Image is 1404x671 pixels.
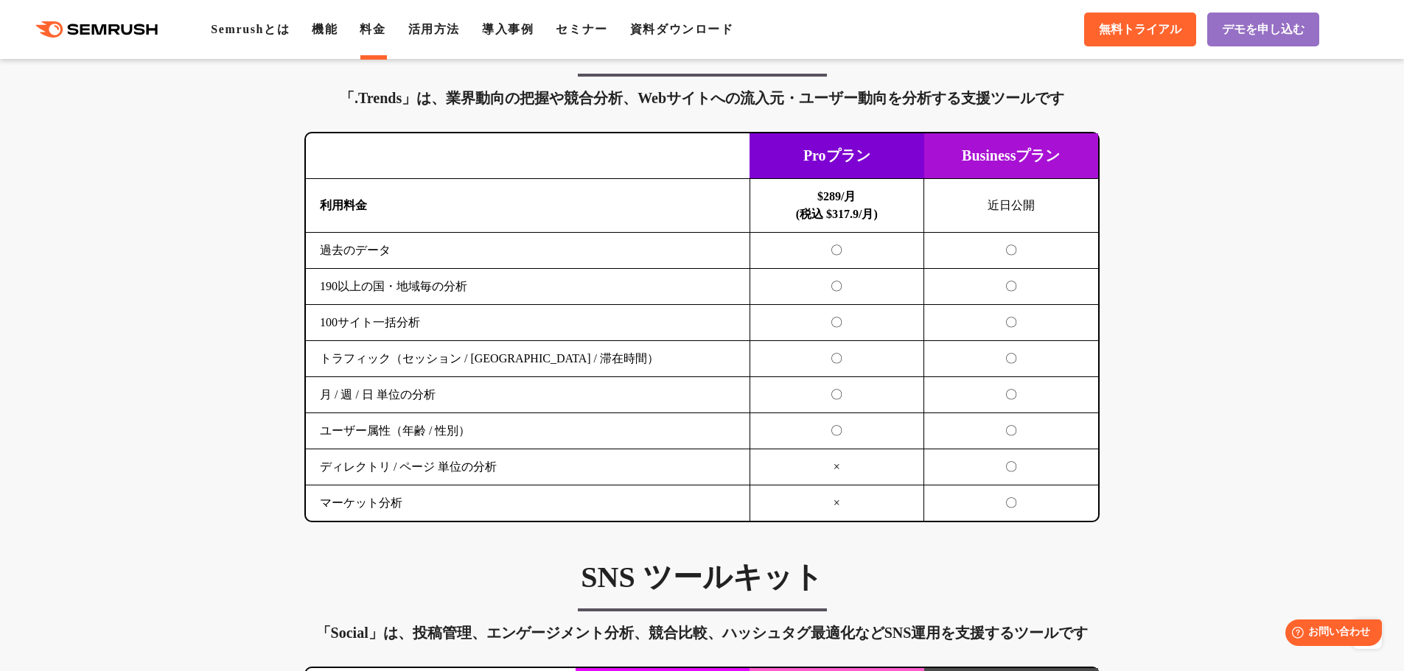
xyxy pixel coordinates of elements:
[924,305,1099,341] td: 〇
[211,23,290,35] a: Semrushとは
[306,305,750,341] td: 100サイト一括分析
[750,341,924,377] td: 〇
[1099,22,1181,38] span: 無料トライアル
[320,199,367,211] b: 利用料金
[306,377,750,413] td: 月 / 週 / 日 単位の分析
[1273,614,1388,655] iframe: Help widget launcher
[304,559,1100,596] h3: SNS ツールキット
[750,485,924,521] td: ×
[360,23,385,35] a: 料金
[924,377,1099,413] td: 〇
[924,341,1099,377] td: 〇
[924,485,1099,521] td: 〇
[924,413,1099,449] td: 〇
[924,179,1099,233] td: 近日公開
[924,269,1099,305] td: 〇
[306,449,750,485] td: ディレクトリ / ページ 単位の分析
[924,449,1099,485] td: 〇
[630,23,734,35] a: 資料ダウンロード
[306,269,750,305] td: 190以上の国・地域毎の分析
[306,233,750,269] td: 過去のデータ
[304,86,1100,110] div: 「.Trends」は、業界動向の把握や競合分析、Webサイトへの流入元・ユーザー動向を分析する支援ツールです
[750,413,924,449] td: 〇
[306,413,750,449] td: ユーザー属性（年齢 / 性別）
[750,233,924,269] td: 〇
[750,269,924,305] td: 〇
[924,133,1099,179] td: Businessプラン
[556,23,607,35] a: セミナー
[750,305,924,341] td: 〇
[750,133,924,179] td: Proプラン
[750,377,924,413] td: 〇
[304,621,1100,644] div: 「Social」は、投稿管理、エンゲージメント分析、競合比較、ハッシュタグ最適化などSNS運用を支援するツールです
[1207,13,1319,46] a: デモを申し込む
[482,23,534,35] a: 導入事例
[796,190,878,220] b: $289/月 (税込 $317.9/月)
[924,233,1099,269] td: 〇
[1222,22,1305,38] span: デモを申し込む
[408,23,460,35] a: 活用方法
[1084,13,1196,46] a: 無料トライアル
[306,341,750,377] td: トラフィック（セッション / [GEOGRAPHIC_DATA] / 滞在時間）
[306,485,750,521] td: マーケット分析
[312,23,338,35] a: 機能
[750,449,924,485] td: ×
